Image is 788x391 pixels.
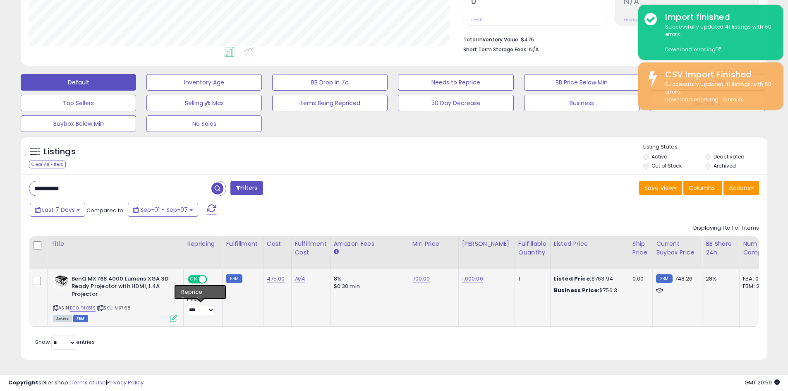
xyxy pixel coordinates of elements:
[187,288,216,295] div: Amazon AI
[21,74,136,91] button: Default
[86,206,125,214] span: Compared to:
[665,46,721,53] a: Download error log
[146,115,262,132] button: No Sales
[295,240,327,257] div: Fulfillment Cost
[334,283,402,290] div: $0.30 min
[53,275,177,321] div: ASIN:
[693,224,759,232] div: Displaying 1 to 1 of 1 items
[21,115,136,132] button: Buybox Below Min
[723,96,744,103] u: Dismiss
[226,274,242,283] small: FBM
[656,274,672,283] small: FBM
[714,153,745,160] label: Deactivated
[8,379,144,387] div: seller snap | |
[146,95,262,111] button: Selling @ Max
[412,275,430,283] a: 700.00
[656,240,699,257] div: Current Buybox Price
[128,203,198,217] button: Sep-01 - Sep-07
[334,240,405,248] div: Amazon Fees
[462,275,483,283] a: 1,000.00
[107,379,144,386] a: Privacy Policy
[295,275,305,283] a: N/A
[659,69,777,81] div: CSV Import Finished
[51,240,180,248] div: Title
[187,240,219,248] div: Repricing
[651,162,682,169] label: Out of Stock
[745,379,780,386] span: 2025-09-15 20:59 GMT
[140,206,188,214] span: Sep-01 - Sep-07
[524,95,640,111] button: Business
[723,181,759,195] button: Actions
[334,248,339,256] small: Amazon Fees.
[272,74,388,91] button: BB Drop in 7d
[659,23,777,54] div: Successfully updated 41 listings with 50 errors.
[743,275,770,283] div: FBA: 0
[554,287,623,294] div: $756.3
[554,286,599,294] b: Business Price:
[267,240,288,248] div: Cost
[554,275,592,283] b: Listed Price:
[72,275,172,300] b: BenQ MX768 4000 Lumens XGA 3D Ready Projector with HDMI, 1.4A Projector
[53,275,69,288] img: 41wUSYB7fzL._SL40_.jpg
[230,181,263,195] button: Filters
[42,206,75,214] span: Last 7 Days
[8,379,38,386] strong: Copyright
[70,305,96,312] a: B00I9IX81S
[683,181,722,195] button: Columns
[146,74,262,91] button: Inventory Age
[21,95,136,111] button: Top Sellers
[643,143,767,151] p: Listing States:
[30,203,85,217] button: Last 7 Days
[462,240,511,248] div: [PERSON_NAME]
[71,379,106,386] a: Terms of Use
[463,36,520,43] b: Total Inventory Value:
[675,275,693,283] span: 748.26
[398,74,513,91] button: Needs to Reprice
[743,240,773,257] div: Num of Comp.
[554,275,623,283] div: $763.94
[659,11,777,23] div: Import finished
[471,17,483,22] small: Prev: 0
[44,146,76,158] h5: Listings
[226,240,259,248] div: Fulfillment
[706,275,733,283] div: 28%
[206,276,219,283] span: OFF
[518,240,547,257] div: Fulfillable Quantity
[689,184,715,192] span: Columns
[463,34,753,44] li: $475
[632,275,646,283] div: 0.00
[97,305,131,311] span: | SKU: MX768
[334,275,402,283] div: 8%
[524,74,640,91] button: BB Price Below Min
[463,46,528,53] b: Short Term Storage Fees:
[639,181,682,195] button: Save View
[706,240,736,257] div: BB Share 24h.
[651,153,667,160] label: Active
[714,162,736,169] label: Archived
[665,96,719,103] a: Download errors log
[529,46,539,53] span: N/A
[35,338,95,346] span: Show: entries
[73,315,88,322] span: FBM
[53,315,72,322] span: All listings currently available for purchase on Amazon
[624,17,640,22] small: Prev: N/A
[632,240,649,257] div: Ship Price
[398,95,513,111] button: 30 Day Decrease
[187,297,216,316] div: Preset:
[743,283,770,290] div: FBM: 2
[412,240,455,248] div: Min Price
[518,275,544,283] div: 1
[189,276,199,283] span: ON
[554,240,625,248] div: Listed Price
[272,95,388,111] button: Items Being Repriced
[29,161,66,168] div: Clear All Filters
[267,275,285,283] a: 475.00
[659,81,777,104] div: Successfully updated 41 listings with 50 errors.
